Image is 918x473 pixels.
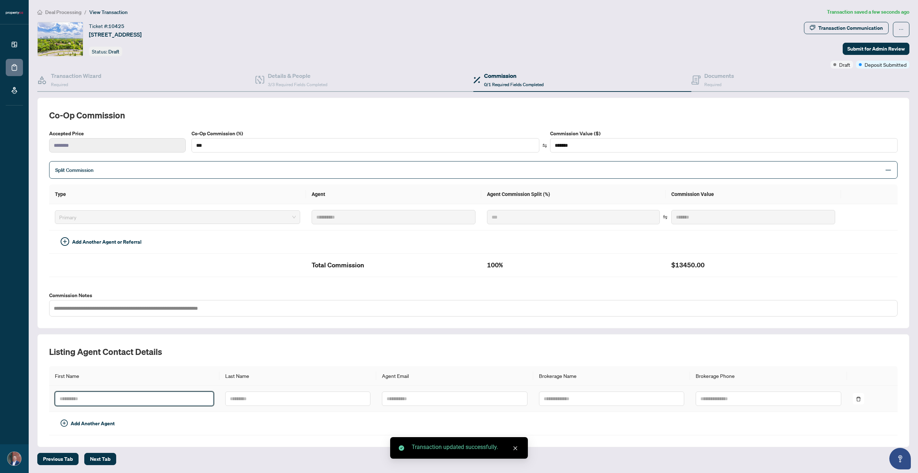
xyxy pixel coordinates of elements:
[49,184,306,204] th: Type
[376,366,533,386] th: Agent Email
[818,22,883,34] div: Transaction Communication
[690,366,847,386] th: Brokerage Phone
[108,23,124,29] span: 10425
[71,420,115,427] span: Add Another Agent
[827,8,909,16] article: Transaction saved a few seconds ago
[89,22,124,30] div: Ticket #:
[856,397,861,402] span: delete
[704,82,721,87] span: Required
[38,22,83,56] img: IMG-C12314648_1.jpg
[37,453,79,465] button: Previous Tab
[55,236,147,248] button: Add Another Agent or Referral
[90,453,110,465] span: Next Tab
[899,27,904,32] span: ellipsis
[49,130,186,137] label: Accepted Price
[542,143,547,148] span: swap
[49,291,898,299] label: Commission Notes
[484,82,544,87] span: 0/1 Required Fields Completed
[49,346,898,357] h2: Listing Agent Contact Details
[37,10,42,15] span: home
[550,130,898,137] label: Commission Value ($)
[59,212,296,223] span: Primary
[704,71,734,80] h4: Documents
[663,215,668,220] span: swap
[49,109,898,121] h2: Co-op Commission
[61,237,69,246] span: plus-circle
[49,161,898,179] div: Split Commission
[51,82,68,87] span: Required
[847,43,905,55] span: Submit for Admin Review
[51,71,101,80] h4: Transaction Wizard
[49,366,219,386] th: First Name
[885,167,891,173] span: minus
[312,259,475,271] h2: Total Commission
[481,184,666,204] th: Agent Commission Split (%)
[671,259,835,271] h2: $13450.00
[191,130,539,137] label: Co-Op Commission (%)
[513,446,518,451] span: close
[55,418,120,429] button: Add Another Agent
[89,47,122,56] div: Status:
[89,30,142,39] span: [STREET_ADDRESS]
[804,22,889,34] button: Transaction Communication
[843,43,909,55] button: Submit for Admin Review
[6,11,23,15] img: logo
[108,48,119,55] span: Draft
[268,71,327,80] h4: Details & People
[219,366,376,386] th: Last Name
[666,184,841,204] th: Commission Value
[45,9,81,15] span: Deal Processing
[43,453,73,465] span: Previous Tab
[72,238,142,246] span: Add Another Agent or Referral
[306,184,481,204] th: Agent
[84,453,116,465] button: Next Tab
[55,167,94,173] span: Split Commission
[889,448,911,469] button: Open asap
[268,82,327,87] span: 3/3 Required Fields Completed
[399,445,404,451] span: check-circle
[533,366,690,386] th: Brokerage Name
[89,9,128,15] span: View Transaction
[84,8,86,16] li: /
[487,259,660,271] h2: 100%
[8,452,21,465] img: Profile Icon
[865,61,907,69] span: Deposit Submitted
[839,61,850,69] span: Draft
[61,420,68,427] span: plus-circle
[484,71,544,80] h4: Commission
[511,444,519,452] a: Close
[412,443,519,451] div: Transaction updated successfully.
